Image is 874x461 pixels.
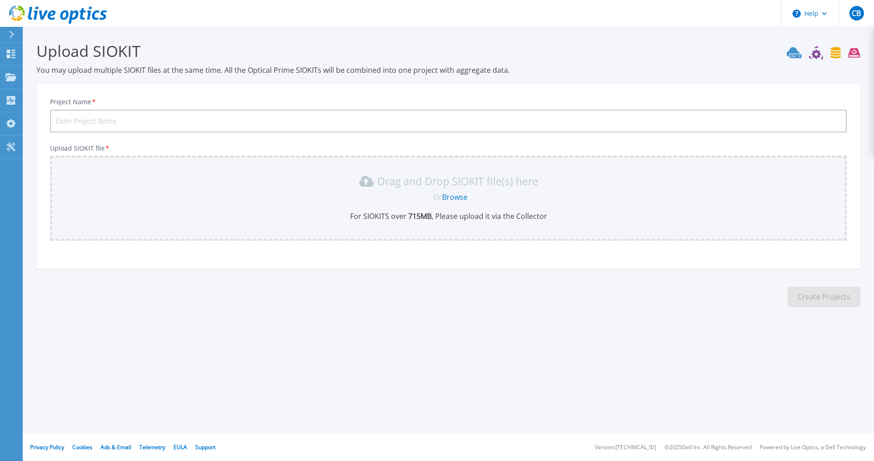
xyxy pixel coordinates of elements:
p: Drag and Drop SIOKIT file(s) here [377,177,538,186]
li: Powered by Live Optics, a Dell Technology [760,445,866,451]
a: EULA [173,443,187,451]
span: Or [433,192,442,202]
a: Browse [442,192,467,202]
a: Telemetry [139,443,165,451]
a: Support [195,443,215,451]
button: Create Projects [788,287,860,307]
li: Version: [TECHNICAL_ID] [595,445,656,451]
span: CB [852,10,861,17]
p: You may upload multiple SIOKIT files at the same time. All the Optical Prime SIOKITs will be comb... [36,65,860,75]
input: Enter Project Name [50,110,847,132]
label: Project Name [50,99,97,105]
a: Privacy Policy [30,443,64,451]
p: For SIOKITS over , Please upload it via the Collector [56,211,841,221]
b: 715 MB [407,211,432,221]
li: © 2025 Dell Inc. All Rights Reserved [665,445,752,451]
a: Cookies [72,443,92,451]
div: Drag and Drop SIOKIT file(s) here OrBrowseFor SIOKITS over 715MB, Please upload it via the Collector [56,174,841,221]
h3: Upload SIOKIT [36,41,860,61]
p: Upload SIOKIT file [50,145,847,152]
a: Ads & Email [101,443,131,451]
